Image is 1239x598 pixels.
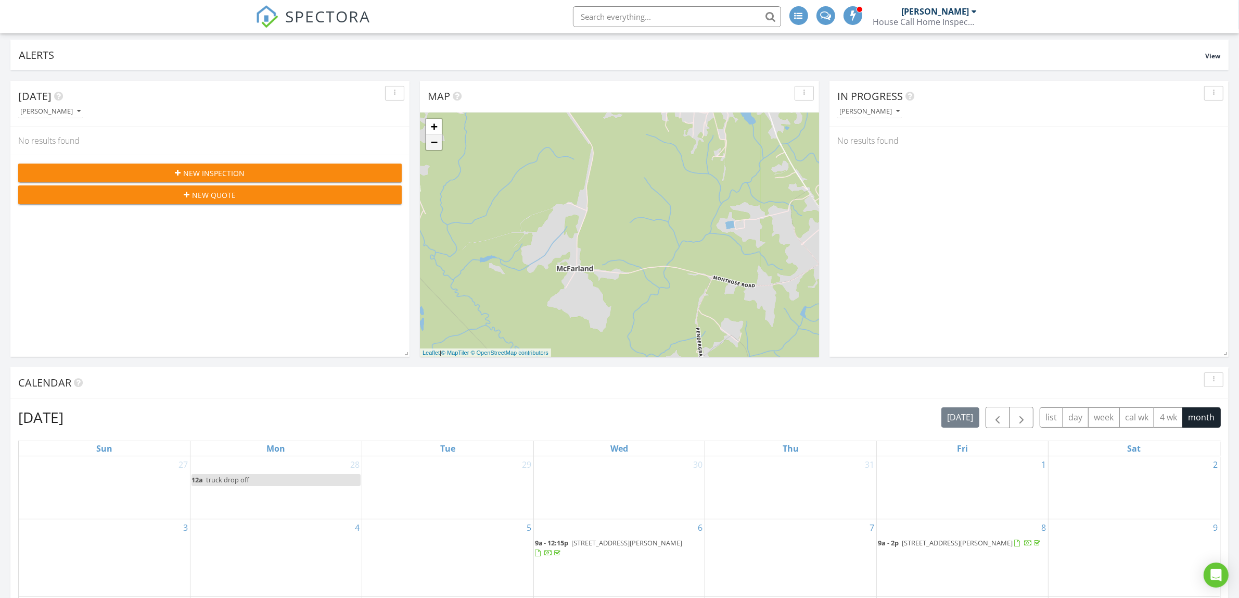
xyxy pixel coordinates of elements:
[1010,407,1034,428] button: Next month
[10,127,410,155] div: No results found
[18,105,83,119] button: [PERSON_NAME]
[348,456,362,473] a: Go to July 28, 2025
[877,519,1049,596] td: Go to August 8, 2025
[206,475,249,484] span: truck drop off
[18,89,52,103] span: [DATE]
[535,537,704,559] a: 9a - 12:15p [STREET_ADDRESS][PERSON_NAME]
[705,456,877,519] td: Go to July 31, 2025
[878,538,899,547] span: 9a - 2p
[878,538,1042,547] a: 9a - 2p [STREET_ADDRESS][PERSON_NAME]
[471,350,548,356] a: © OpenStreetMap contributors
[829,127,1229,155] div: No results found
[18,407,63,428] h2: [DATE]
[256,14,371,36] a: SPECTORA
[1088,407,1120,428] button: week
[176,456,190,473] a: Go to July 27, 2025
[420,348,551,357] div: |
[691,456,705,473] a: Go to July 30, 2025
[705,519,877,596] td: Go to August 7, 2025
[362,519,533,596] td: Go to August 5, 2025
[837,89,903,103] span: In Progress
[1048,456,1220,519] td: Go to August 2, 2025
[353,519,362,536] a: Go to August 4, 2025
[18,376,71,390] span: Calendar
[781,441,801,456] a: Thursday
[265,441,288,456] a: Monday
[428,89,450,103] span: Map
[19,456,190,519] td: Go to July 27, 2025
[181,519,190,536] a: Go to August 3, 2025
[520,456,533,473] a: Go to July 29, 2025
[1205,52,1220,60] span: View
[20,108,81,115] div: [PERSON_NAME]
[878,537,1047,550] a: 9a - 2p [STREET_ADDRESS][PERSON_NAME]
[1040,407,1063,428] button: list
[873,17,977,27] div: House Call Home Inspection
[193,190,236,201] span: New Quote
[1039,456,1048,473] a: Go to August 1, 2025
[190,519,362,596] td: Go to August 4, 2025
[533,456,705,519] td: Go to July 30, 2025
[1182,407,1221,428] button: month
[535,538,569,547] span: 9a - 12:15p
[1125,441,1143,456] a: Saturday
[955,441,970,456] a: Friday
[1119,407,1155,428] button: cal wk
[18,164,402,182] button: New Inspection
[839,108,900,115] div: [PERSON_NAME]
[286,5,371,27] span: SPECTORA
[1039,519,1048,536] a: Go to August 8, 2025
[1204,563,1229,588] div: Open Intercom Messenger
[525,519,533,536] a: Go to August 5, 2025
[696,519,705,536] a: Go to August 6, 2025
[256,5,278,28] img: The Best Home Inspection Software - Spectora
[362,456,533,519] td: Go to July 29, 2025
[533,519,705,596] td: Go to August 6, 2025
[902,538,1013,547] span: [STREET_ADDRESS][PERSON_NAME]
[1154,407,1183,428] button: 4 wk
[1211,519,1220,536] a: Go to August 9, 2025
[19,519,190,596] td: Go to August 3, 2025
[877,456,1049,519] td: Go to August 1, 2025
[184,168,245,179] span: New Inspection
[19,48,1205,62] div: Alerts
[573,6,781,27] input: Search everything...
[941,407,979,428] button: [DATE]
[426,134,442,150] a: Zoom out
[986,407,1010,428] button: Previous month
[441,350,469,356] a: © MapTiler
[572,538,683,547] span: [STREET_ADDRESS][PERSON_NAME]
[837,105,902,119] button: [PERSON_NAME]
[535,538,683,557] a: 9a - 12:15p [STREET_ADDRESS][PERSON_NAME]
[423,350,440,356] a: Leaflet
[190,456,362,519] td: Go to July 28, 2025
[902,6,969,17] div: [PERSON_NAME]
[1048,519,1220,596] td: Go to August 9, 2025
[438,441,457,456] a: Tuesday
[1063,407,1089,428] button: day
[18,185,402,204] button: New Quote
[867,519,876,536] a: Go to August 7, 2025
[608,441,630,456] a: Wednesday
[1211,456,1220,473] a: Go to August 2, 2025
[191,475,203,484] span: 12a
[426,119,442,134] a: Zoom in
[94,441,114,456] a: Sunday
[863,456,876,473] a: Go to July 31, 2025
